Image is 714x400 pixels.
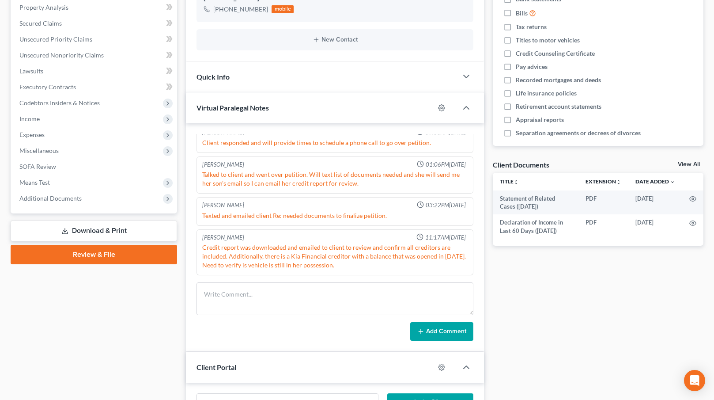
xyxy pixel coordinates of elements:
i: unfold_more [514,179,519,185]
span: Property Analysis [19,4,68,11]
span: Titles to motor vehicles [516,36,580,45]
span: Means Test [19,179,50,186]
span: Income [19,115,40,122]
span: Lawsuits [19,67,43,75]
div: [PHONE_NUMBER] [213,5,268,14]
span: Retirement account statements [516,102,601,111]
td: [DATE] [628,190,682,215]
a: Executory Contracts [12,79,177,95]
button: New Contact [204,36,466,43]
span: SOFA Review [19,163,56,170]
div: Client responded and will provide times to schedule a phone call to go over petition. [202,138,468,147]
div: Texted and emailed client Re: needed documents to finalize petition. [202,211,468,220]
span: Tax returns [516,23,547,31]
span: Unsecured Priority Claims [19,35,92,43]
span: Quick Info [196,72,230,81]
span: Additional Documents [19,194,82,202]
span: Pay advices [516,62,548,71]
span: Bills [516,9,528,18]
div: Talked to client and went over petition. Will text list of documents needed and she will send me ... [202,170,468,188]
a: Unsecured Nonpriority Claims [12,47,177,63]
i: expand_more [670,179,675,185]
span: Life insurance policies [516,89,577,98]
span: Credit Counseling Certificate [516,49,595,58]
span: 03:22PM[DATE] [426,201,466,210]
td: PDF [578,214,628,239]
div: [PERSON_NAME] [202,201,244,210]
div: [PERSON_NAME] [202,233,244,242]
a: Review & File [11,245,177,264]
a: Titleunfold_more [500,178,519,185]
a: Date Added expand_more [635,178,675,185]
td: PDF [578,190,628,215]
span: Client Portal [196,363,236,371]
span: Secured Claims [19,19,62,27]
span: Executory Contracts [19,83,76,91]
span: Codebtors Insiders & Notices [19,99,100,107]
span: 11:17AM[DATE] [425,233,466,242]
div: [PERSON_NAME] [202,160,244,169]
span: 01:06PM[DATE] [426,160,466,169]
i: unfold_more [616,179,621,185]
div: Credit report was downloaded and emailed to client to review and confirm all creditors are includ... [202,243,468,270]
div: Client Documents [493,160,549,169]
div: mobile [272,5,294,13]
a: Download & Print [11,221,177,241]
button: Add Comment [410,322,473,341]
td: Statement of Related Cases ([DATE]) [493,190,578,215]
span: Recorded mortgages and deeds [516,76,601,84]
a: Secured Claims [12,15,177,31]
a: Extensionunfold_more [586,178,621,185]
td: [DATE] [628,214,682,239]
span: Miscellaneous [19,147,59,154]
div: Open Intercom Messenger [684,370,705,391]
a: View All [678,161,700,168]
a: SOFA Review [12,159,177,175]
span: Appraisal reports [516,115,564,124]
span: Virtual Paralegal Notes [196,103,269,112]
a: Lawsuits [12,63,177,79]
td: Declaration of Income in Last 60 Days ([DATE]) [493,214,578,239]
a: Unsecured Priority Claims [12,31,177,47]
span: Expenses [19,131,45,138]
span: Separation agreements or decrees of divorces [516,129,641,137]
span: Unsecured Nonpriority Claims [19,51,104,59]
